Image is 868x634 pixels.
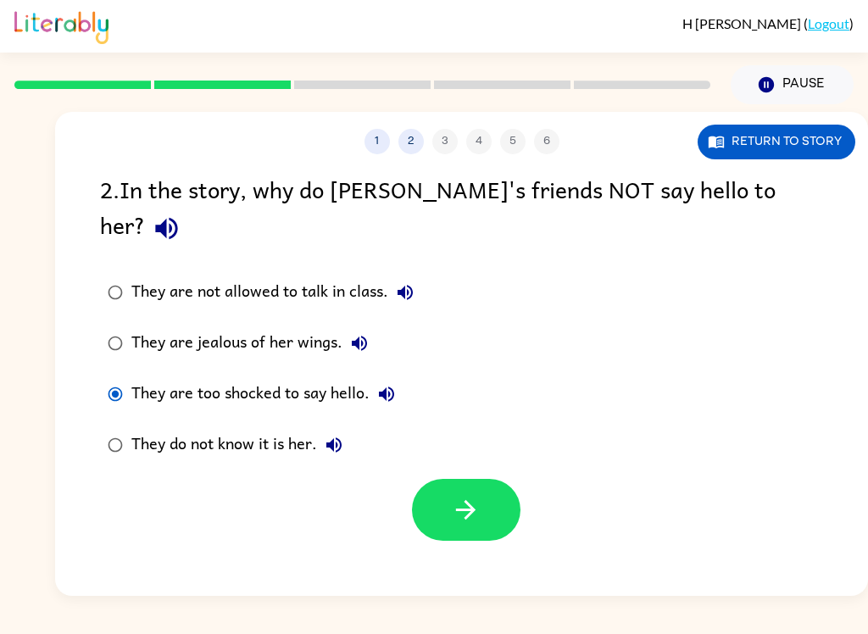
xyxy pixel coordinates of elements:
[682,15,854,31] div: ( )
[698,125,855,159] button: Return to story
[370,377,403,411] button: They are too shocked to say hello.
[388,275,422,309] button: They are not allowed to talk in class.
[731,65,854,104] button: Pause
[808,15,849,31] a: Logout
[317,428,351,462] button: They do not know it is her.
[682,15,804,31] span: H [PERSON_NAME]
[100,171,823,250] div: 2 . In the story, why do [PERSON_NAME]'s friends NOT say hello to her?
[14,7,108,44] img: Literably
[364,129,390,154] button: 1
[131,377,403,411] div: They are too shocked to say hello.
[131,326,376,360] div: They are jealous of her wings.
[342,326,376,360] button: They are jealous of her wings.
[398,129,424,154] button: 2
[131,428,351,462] div: They do not know it is her.
[131,275,422,309] div: They are not allowed to talk in class.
